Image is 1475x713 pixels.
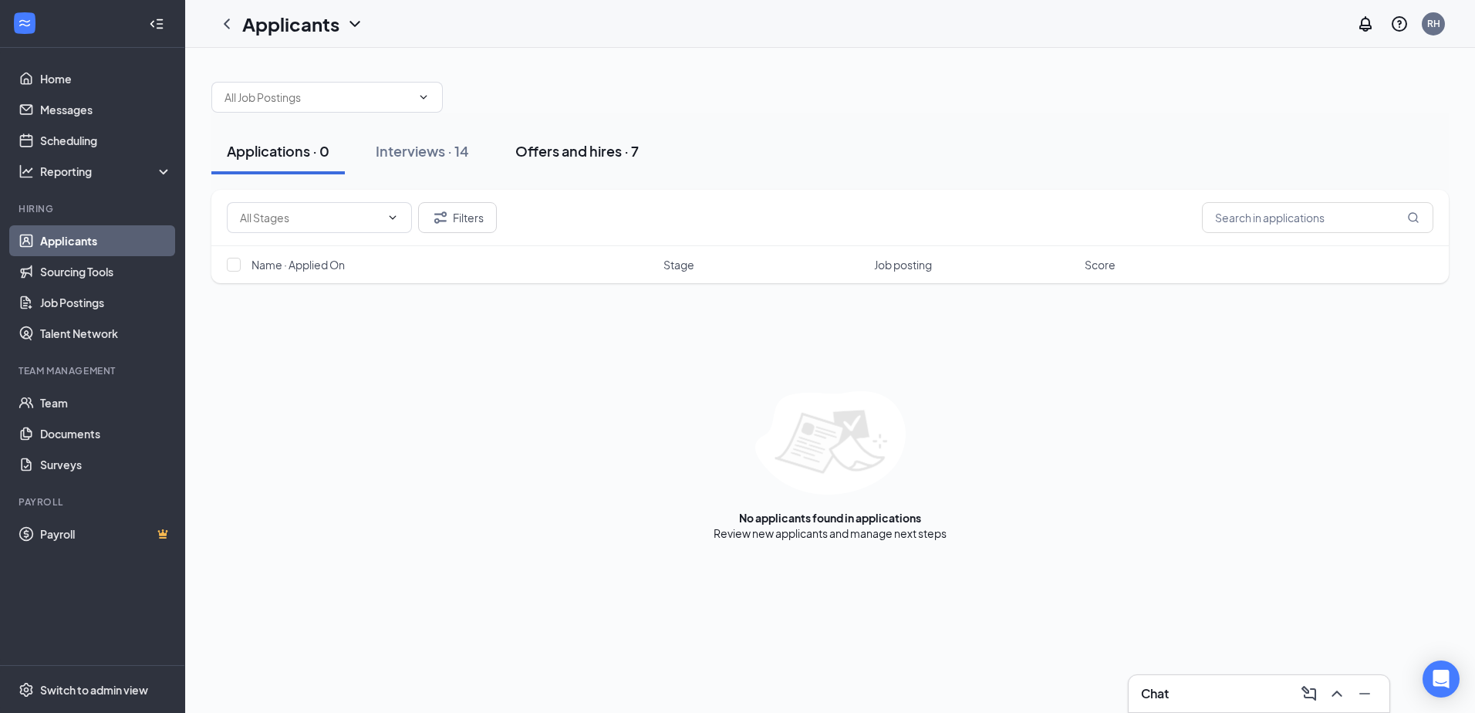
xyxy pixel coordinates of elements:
a: Sourcing Tools [40,256,172,287]
div: Payroll [19,495,169,509]
span: Name · Applied On [251,257,345,272]
a: Scheduling [40,125,172,156]
a: PayrollCrown [40,519,172,549]
a: Home [40,63,172,94]
svg: QuestionInfo [1390,15,1409,33]
div: Switch to admin view [40,682,148,698]
svg: Collapse [149,16,164,32]
svg: WorkstreamLogo [17,15,32,31]
a: Applicants [40,225,172,256]
svg: MagnifyingGlass [1407,211,1419,224]
button: Minimize [1352,681,1377,706]
div: Open Intercom Messenger [1423,661,1460,698]
div: No applicants found in applications [739,510,921,525]
svg: ChevronDown [346,15,364,33]
svg: Filter [431,208,450,227]
input: Search in applications [1202,202,1433,233]
svg: ComposeMessage [1300,684,1318,703]
h3: Chat [1141,685,1169,702]
a: Surveys [40,449,172,480]
a: Job Postings [40,287,172,318]
input: All Job Postings [224,89,411,106]
svg: ChevronDown [386,211,399,224]
svg: ChevronUp [1328,684,1346,703]
svg: Analysis [19,164,34,179]
span: Score [1085,257,1116,272]
input: All Stages [240,209,380,226]
div: Applications · 0 [227,141,329,161]
div: Interviews · 14 [376,141,469,161]
div: Review new applicants and manage next steps [714,525,947,541]
svg: Notifications [1356,15,1375,33]
svg: ChevronDown [417,91,430,103]
button: ComposeMessage [1297,681,1321,706]
h1: Applicants [242,11,339,37]
img: empty-state [755,391,906,495]
div: Team Management [19,364,169,377]
div: Reporting [40,164,173,179]
div: Offers and hires · 7 [515,141,639,161]
button: ChevronUp [1325,681,1349,706]
div: Hiring [19,202,169,215]
a: Messages [40,94,172,125]
svg: ChevronLeft [218,15,236,33]
svg: Settings [19,682,34,698]
span: Stage [663,257,694,272]
a: Team [40,387,172,418]
svg: Minimize [1355,684,1374,703]
button: Filter Filters [418,202,497,233]
a: Talent Network [40,318,172,349]
span: Job posting [874,257,932,272]
a: Documents [40,418,172,449]
div: RH [1427,17,1440,30]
